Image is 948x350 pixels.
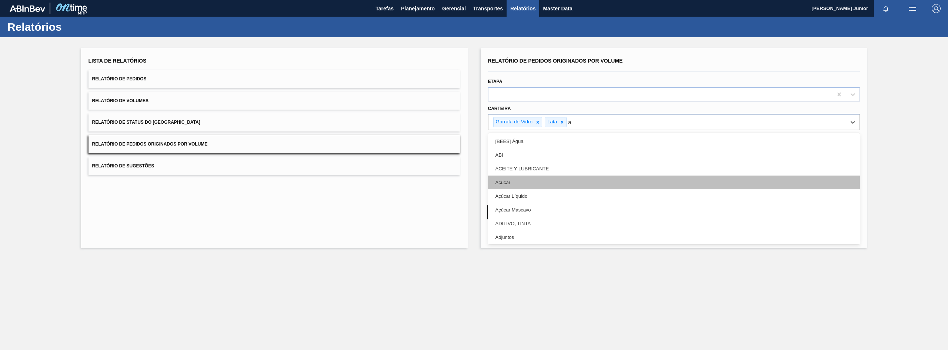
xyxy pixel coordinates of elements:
[92,76,147,81] span: Relatório de Pedidos
[92,163,154,169] span: Relatório de Sugestões
[473,4,503,13] span: Transportes
[488,176,860,189] div: Açúcar
[89,157,460,175] button: Relatório de Sugestões
[488,217,860,230] div: ADITIVO, TINTA
[488,148,860,162] div: ABI
[92,98,148,103] span: Relatório de Volumes
[874,3,898,14] button: Notificações
[375,4,394,13] span: Tarefas
[543,4,572,13] span: Master Data
[401,4,435,13] span: Planejamento
[545,117,558,127] div: Lata
[488,203,860,217] div: Açúcar Mascavo
[510,4,535,13] span: Relatórios
[442,4,466,13] span: Gerencial
[488,230,860,244] div: Adjuntos
[92,120,200,125] span: Relatório de Status do [GEOGRAPHIC_DATA]
[89,70,460,88] button: Relatório de Pedidos
[92,141,208,147] span: Relatório de Pedidos Originados por Volume
[488,79,503,84] label: Etapa
[908,4,917,13] img: userActions
[89,92,460,110] button: Relatório de Volumes
[488,189,860,203] div: Açúcar Líquido
[89,135,460,153] button: Relatório de Pedidos Originados por Volume
[89,113,460,131] button: Relatório de Status do [GEOGRAPHIC_DATA]
[932,4,941,13] img: Logout
[7,23,139,31] h1: Relatórios
[10,5,45,12] img: TNhmsLtSVTkK8tSr43FrP2fwEKptu5GPRR3wAAAABJRU5ErkJggg==
[488,58,623,64] span: Relatório de Pedidos Originados por Volume
[488,106,511,111] label: Carteira
[488,162,860,176] div: ACEITE Y LUBRICANTE
[89,58,147,64] span: Lista de Relatórios
[488,134,860,148] div: [BEES] Água
[494,117,534,127] div: Garrafa de Vidro
[487,205,670,220] button: Limpar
